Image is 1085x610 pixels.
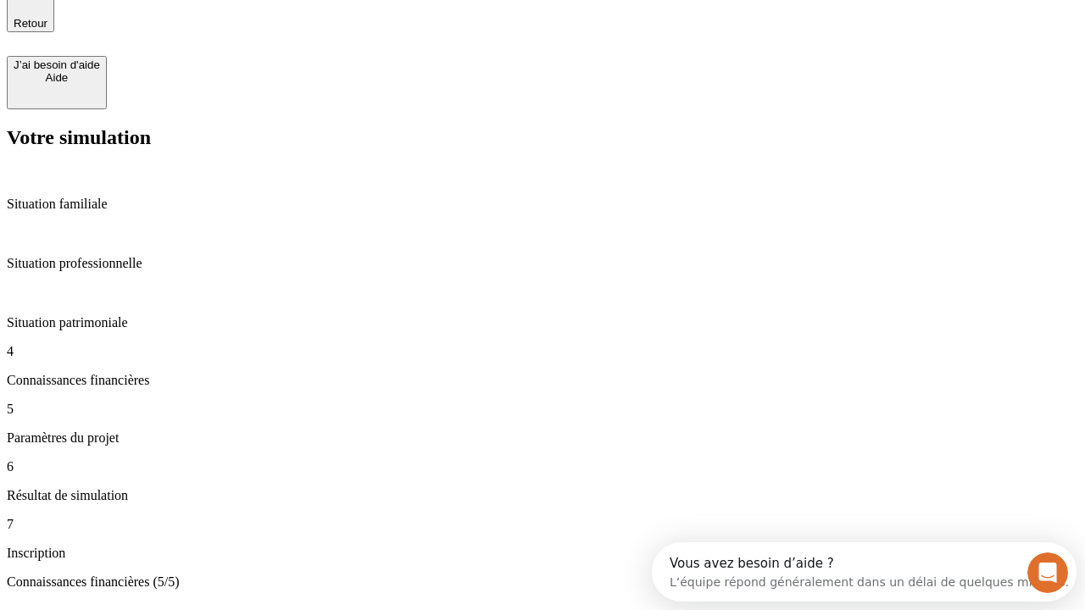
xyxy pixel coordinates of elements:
p: Connaissances financières (5/5) [7,574,1078,590]
p: 5 [7,402,1078,417]
iframe: Intercom live chat [1027,552,1068,593]
p: Inscription [7,546,1078,561]
p: Situation patrimoniale [7,315,1078,330]
span: Retour [14,17,47,30]
p: 4 [7,344,1078,359]
h2: Votre simulation [7,126,1078,149]
p: Connaissances financières [7,373,1078,388]
p: Situation familiale [7,197,1078,212]
div: J’ai besoin d'aide [14,58,100,71]
p: Paramètres du projet [7,430,1078,446]
p: 6 [7,459,1078,474]
div: Aide [14,71,100,84]
div: Vous avez besoin d’aide ? [18,14,417,28]
p: 7 [7,517,1078,532]
p: Situation professionnelle [7,256,1078,271]
iframe: Intercom live chat discovery launcher [652,542,1077,602]
div: Ouvrir le Messenger Intercom [7,7,467,53]
div: L’équipe répond généralement dans un délai de quelques minutes. [18,28,417,46]
button: J’ai besoin d'aideAide [7,56,107,109]
p: Résultat de simulation [7,488,1078,503]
